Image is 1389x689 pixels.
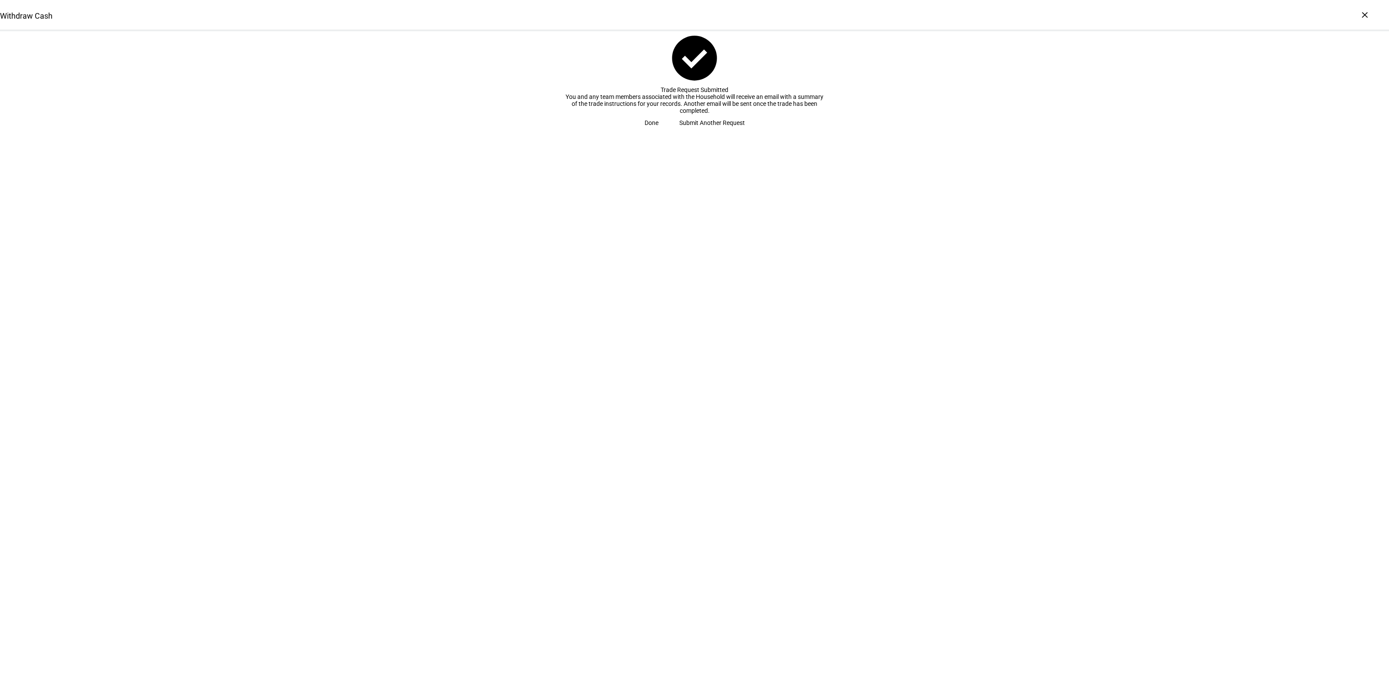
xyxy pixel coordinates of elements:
span: Done [645,114,658,131]
button: Done [634,114,669,131]
div: You and any team members associated with the Household will receive an email with a summary of th... [564,93,825,114]
span: Submit Another Request [679,114,745,131]
div: Trade Request Submitted [564,86,825,93]
button: Submit Another Request [669,114,755,131]
div: × [1358,8,1372,22]
mat-icon: check_circle [668,31,721,85]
